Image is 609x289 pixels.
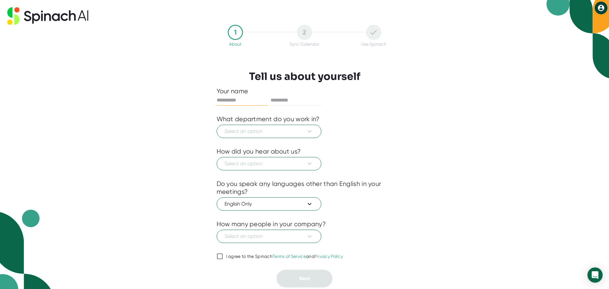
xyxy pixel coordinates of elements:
button: Select an option [217,230,321,243]
a: Privacy Policy [315,254,343,259]
span: Select an option [225,128,313,135]
a: Terms of Service [272,254,306,259]
button: English Only [217,197,321,211]
span: Select an option [225,160,313,167]
div: 2 [297,25,312,40]
div: I agree to the Spinach and [226,254,343,259]
div: Do you speak any languages other than English in your meetings? [217,180,393,196]
h3: Tell us about yourself [249,70,360,82]
span: Select an option [225,233,313,240]
span: Next [299,275,310,281]
div: What department do you work in? [217,115,320,123]
button: Next [277,270,332,287]
div: Open Intercom Messenger [587,267,603,283]
div: About [229,42,241,47]
div: 1 [228,25,243,40]
div: How many people in your company? [217,220,326,228]
span: English Only [225,200,313,208]
div: Use Spinach [361,42,386,47]
div: Your name [217,87,393,95]
div: Sync Calendar [290,42,319,47]
div: How did you hear about us? [217,148,301,155]
button: Select an option [217,125,321,138]
button: Select an option [217,157,321,170]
